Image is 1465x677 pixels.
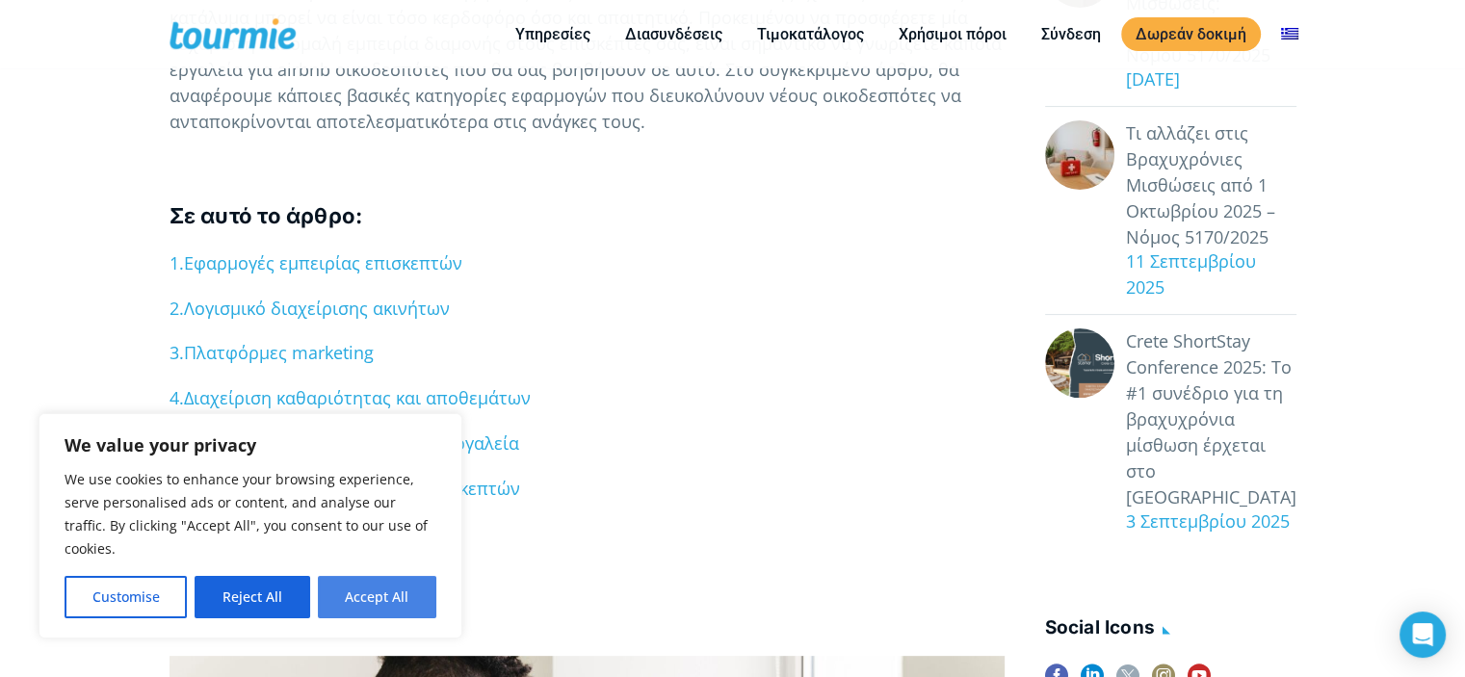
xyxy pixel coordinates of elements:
[1400,612,1446,658] div: Open Intercom Messenger
[184,297,450,320] span: Λογισμικό διαχείρισης ακινήτων
[1045,613,1296,645] h4: social icons
[170,251,462,274] a: 1.Εφαρμογές εμπειρίας επισκεπτών
[743,22,878,46] a: Τιμοκατάλογος
[501,22,605,46] a: Υπηρεσίες
[170,297,450,320] a: 2.Λογισμικό διαχείρισης ακινήτων
[195,576,309,618] button: Reject All
[1027,22,1115,46] a: Σύνδεση
[1114,66,1296,92] div: [DATE]
[1126,328,1296,510] a: Crete ShortStay Conference 2025: Το #1 συνέδριο για τη βραχυχρόνια μίσθωση έρχεται στο [GEOGRAPHI...
[1114,508,1296,534] div: 3 Σεπτεμβρίου 2025
[170,386,531,409] a: 4.Διαχείριση καθαριότητας και αποθεμάτων
[65,576,187,618] button: Customise
[65,468,436,560] p: We use cookies to enhance your browsing experience, serve personalised ads or content, and analys...
[1126,120,1296,250] a: Τι αλλάζει στις Βραχυχρόνιες Μισθώσεις από 1 Οκτωβρίου 2025 – Νόμος 5170/2025
[184,341,374,364] span: Πλατφόρμες marketing
[184,386,531,409] span: Διαχείριση καθαριότητας και αποθεμάτων
[318,576,436,618] button: Accept All
[65,433,436,456] p: We value your privacy
[184,251,462,274] span: Εφαρμογές εμπειρίας επισκεπτών
[170,201,1005,231] h4: Σε αυτό το άρθρο:
[170,341,374,364] a: 3.Πλατφόρμες marketing
[1121,17,1261,51] a: Δωρεάν δοκιμή
[884,22,1021,46] a: Χρήσιμοι πόροι
[611,22,737,46] a: Διασυνδέσεις
[1114,248,1296,300] div: 11 Σεπτεμβρίου 2025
